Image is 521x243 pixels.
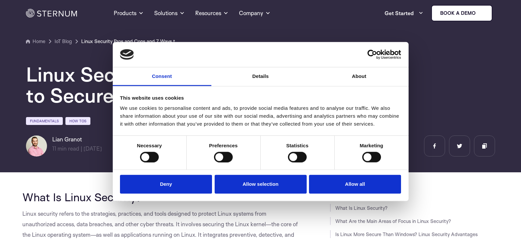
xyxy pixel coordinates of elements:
[120,94,401,102] div: This website uses cookies
[120,175,212,194] button: Deny
[52,145,56,152] span: 11
[239,1,271,25] a: Company
[52,135,102,143] h6: Lian Granot
[335,205,388,211] a: What Is Linux Security?
[360,143,383,148] strong: Marketing
[215,175,307,194] button: Allow selection
[431,5,492,21] a: Book a demo
[120,104,401,128] div: We use cookies to personalise content and ads, to provide social media features and to analyse ou...
[55,37,72,45] a: IoT Blog
[478,11,484,16] img: sternum iot
[209,143,238,148] strong: Preferences
[113,67,211,86] a: Consent
[154,1,185,25] a: Solutions
[335,218,451,224] a: What Are the Main Areas of Focus in Linux Security?
[286,143,309,148] strong: Statistics
[65,117,90,125] a: How Tos
[330,191,499,196] h3: JUMP TO SECTION
[26,117,63,125] a: Fundamentals
[309,175,401,194] button: Allow all
[22,190,142,204] span: What Is Linux Security?
[120,49,134,60] img: logo
[26,37,45,45] a: Home
[26,64,420,106] h1: Linux Security Pros and Cons and 7 Ways to Secure Linux Systems
[335,231,478,237] a: Is Linux More Secure Than Windows? Linux Security Advantages
[83,145,102,152] span: [DATE]
[385,7,423,20] a: Get Started
[137,143,162,148] strong: Necessary
[343,50,401,60] a: Usercentrics Cookiebot - opens in a new window
[26,135,47,157] img: Lian Granot
[310,67,409,86] a: About
[114,1,144,25] a: Products
[211,67,310,86] a: Details
[52,145,82,152] span: min read |
[81,37,180,45] a: Linux Security Pros and Cons and 7 Ways to Secure Linux Systems
[195,1,228,25] a: Resources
